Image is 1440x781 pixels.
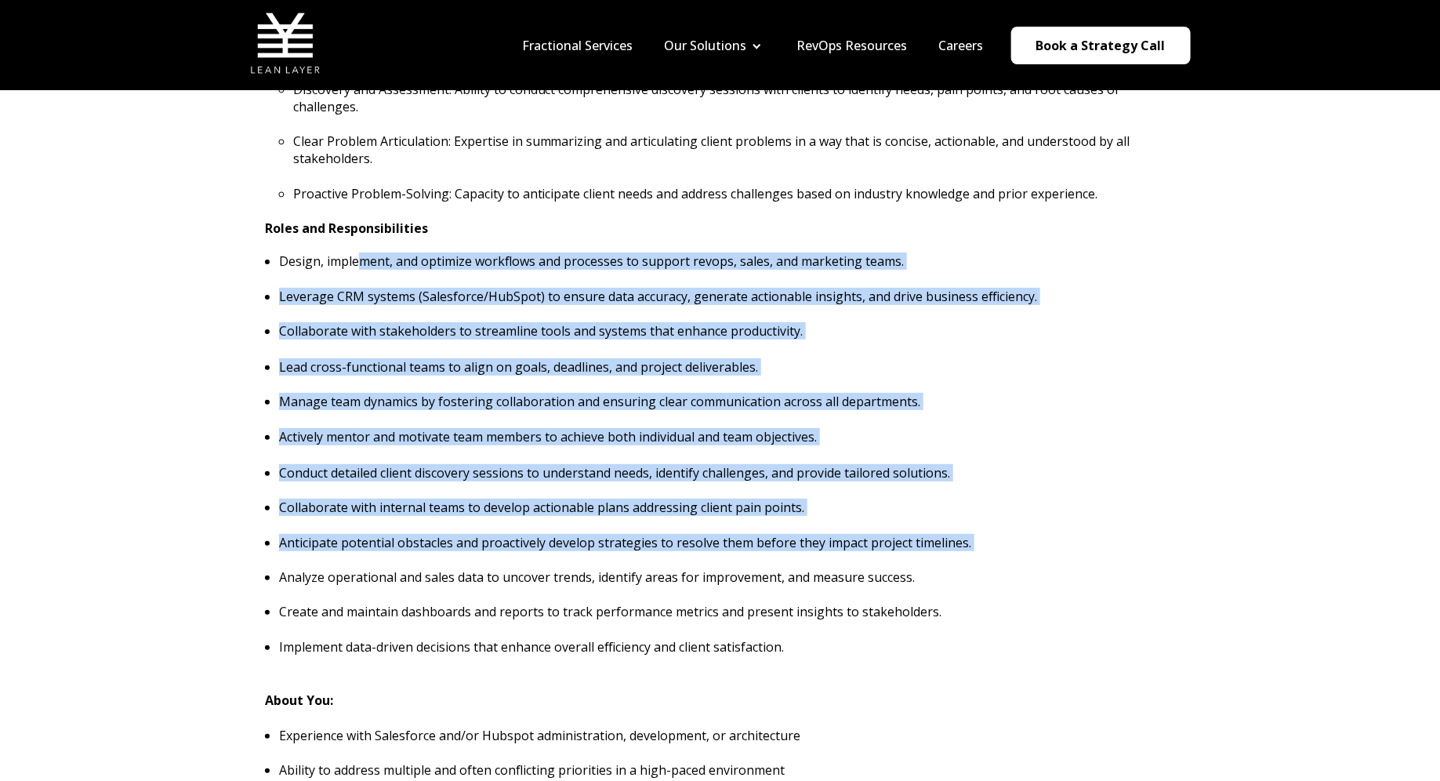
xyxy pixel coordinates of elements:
div: Navigation Menu [507,37,999,54]
strong: Roles and Responsibilities [266,220,429,237]
p: Anticipate potential obstacles and proactively develop strategies to resolve them before they imp... [279,534,1174,551]
p: Lead cross-functional teams to align on goals, deadlines, and project deliverables. [279,358,1174,376]
p: Analyze operational and sales data to uncover trends, identify areas for improvement, and measure... [279,568,1174,586]
p: Proactive Problem-Solving: Capacity to anticipate client needs and address challenges based on in... [293,185,1175,202]
p: Collaborate with stakeholders to streamline tools and systems that enhance productivity. [279,322,1174,340]
img: Lean Layer Logo [250,8,321,78]
p: Discovery and Assessment: Ability to conduct comprehensive discovery sessions with clients to ide... [293,81,1175,115]
a: Book a Strategy Call [1011,27,1191,64]
p: Leverage CRM systems (Salesforce/HubSpot) to ensure data accuracy, generate actionable insights, ... [279,288,1174,305]
a: Careers [939,37,984,54]
p: Experience with Salesforce and/or Hubspot administration, development, or architecture [279,727,1174,744]
p: Create and maintain dashboards and reports to track performance metrics and present insights to s... [279,603,1174,620]
a: RevOps Resources [797,37,908,54]
p: Implement data-driven decisions that enhance overall efficiency and client satisfaction. [279,638,1174,656]
p: Actively mentor and motivate team members to achieve both individual and team objectives. [279,428,1174,445]
p: Manage team dynamics by fostering collaboration and ensuring clear communication across all depar... [279,393,1174,410]
p: Collaborate with internal teams to develop actionable plans addressing client pain points. [279,499,1174,516]
p: Conduct detailed client discovery sessions to understand needs, identify challenges, and provide ... [279,464,1174,481]
p: Design, implement, and optimize workflows and processes to support revops, sales, and marketing t... [279,252,1174,270]
a: Our Solutions [665,37,747,54]
p: Clear Problem Articulation: Expertise in summarizing and articulating client problems in a way th... [293,133,1175,167]
a: Fractional Services [523,37,633,54]
strong: About You: [266,692,334,709]
p: Ability to address multiple and often conflicting priorities in a high-paced environment [279,761,1174,779]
